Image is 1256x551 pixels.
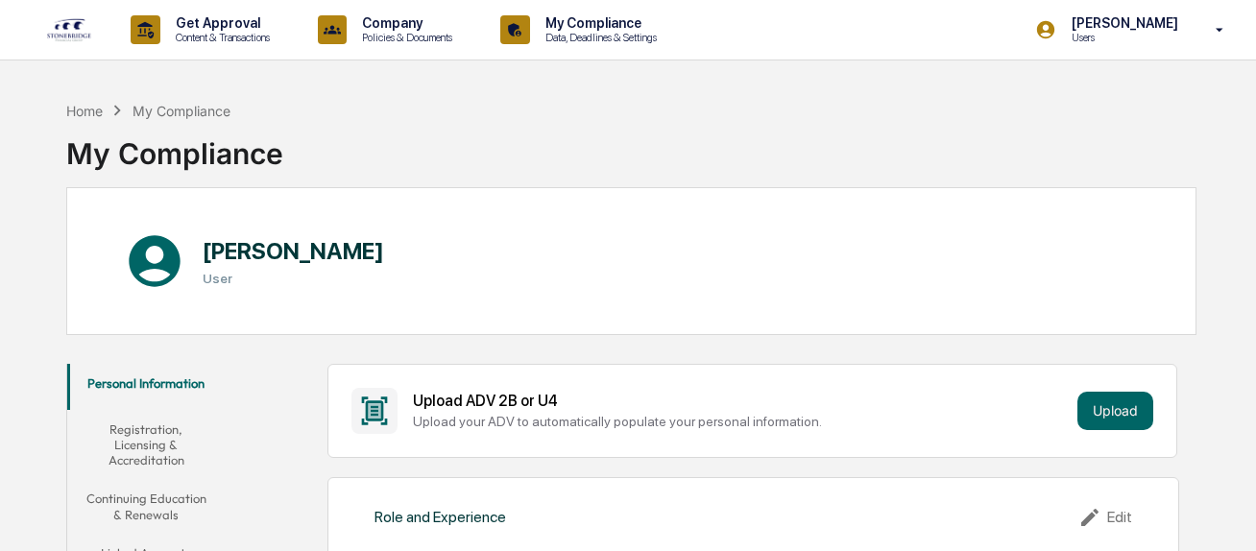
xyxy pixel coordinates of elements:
div: Upload ADV 2B or U4 [413,392,1070,410]
p: Data, Deadlines & Settings [530,31,666,44]
p: Users [1056,31,1188,44]
div: Role and Experience [374,508,506,526]
p: Content & Transactions [160,31,279,44]
button: Registration, Licensing & Accreditation [67,410,225,480]
h1: [PERSON_NAME] [203,237,384,265]
p: My Compliance [530,15,666,31]
p: [PERSON_NAME] [1056,15,1188,31]
p: Policies & Documents [347,31,462,44]
h3: User [203,271,384,286]
div: My Compliance [66,121,283,171]
div: Upload your ADV to automatically populate your personal information. [413,414,1070,429]
div: Edit [1078,506,1132,529]
button: Continuing Education & Renewals [67,479,225,534]
button: Upload [1077,392,1153,430]
button: Personal Information [67,364,225,410]
div: Home [66,103,103,119]
p: Company [347,15,462,31]
img: logo [46,17,92,42]
div: My Compliance [133,103,230,119]
p: Get Approval [160,15,279,31]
